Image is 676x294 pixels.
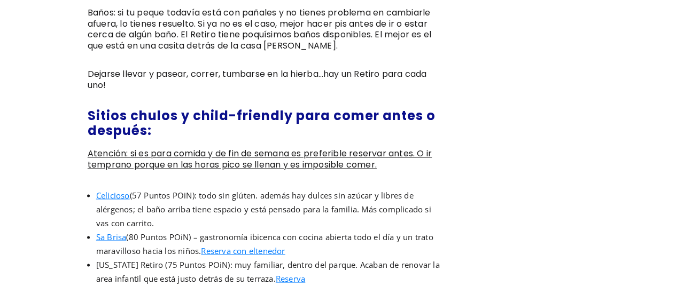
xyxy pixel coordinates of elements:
span: Atención: si es para comida y de fin de semana es preferible reservar antes. O ir temprano porque... [88,147,432,171]
span: (80 Puntos POiN) – gastronomía ibicenca con cocina abierta todo el día y un trato maravilloso hac... [96,231,433,256]
p: Baños: si tu peque todavía está con pañales y no tienes problema en cambiarle afuera, lo tienes r... [88,7,446,60]
strong: Sitios chulos y child-friendly para comer antes o después: [88,107,436,140]
span: (57 Puntos POiN): todo sin glúten. además hay dulces sin azúcar y libres de alérgenos; el baño ar... [96,189,431,228]
a: Reserva con eltenedor [201,245,285,256]
a: Celicioso [96,189,130,200]
a: Sa Brisa [96,231,127,242]
span: [US_STATE] Retiro (75 Puntos POiN): muy familiar, dentro del parque. Acaban de renovar la area in... [96,259,440,283]
a: Reserva [276,273,305,283]
span: Dejarse llevar y pasear, correr, tumbarse en la hierba…hay un Retiro para cada uno! [88,68,427,91]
